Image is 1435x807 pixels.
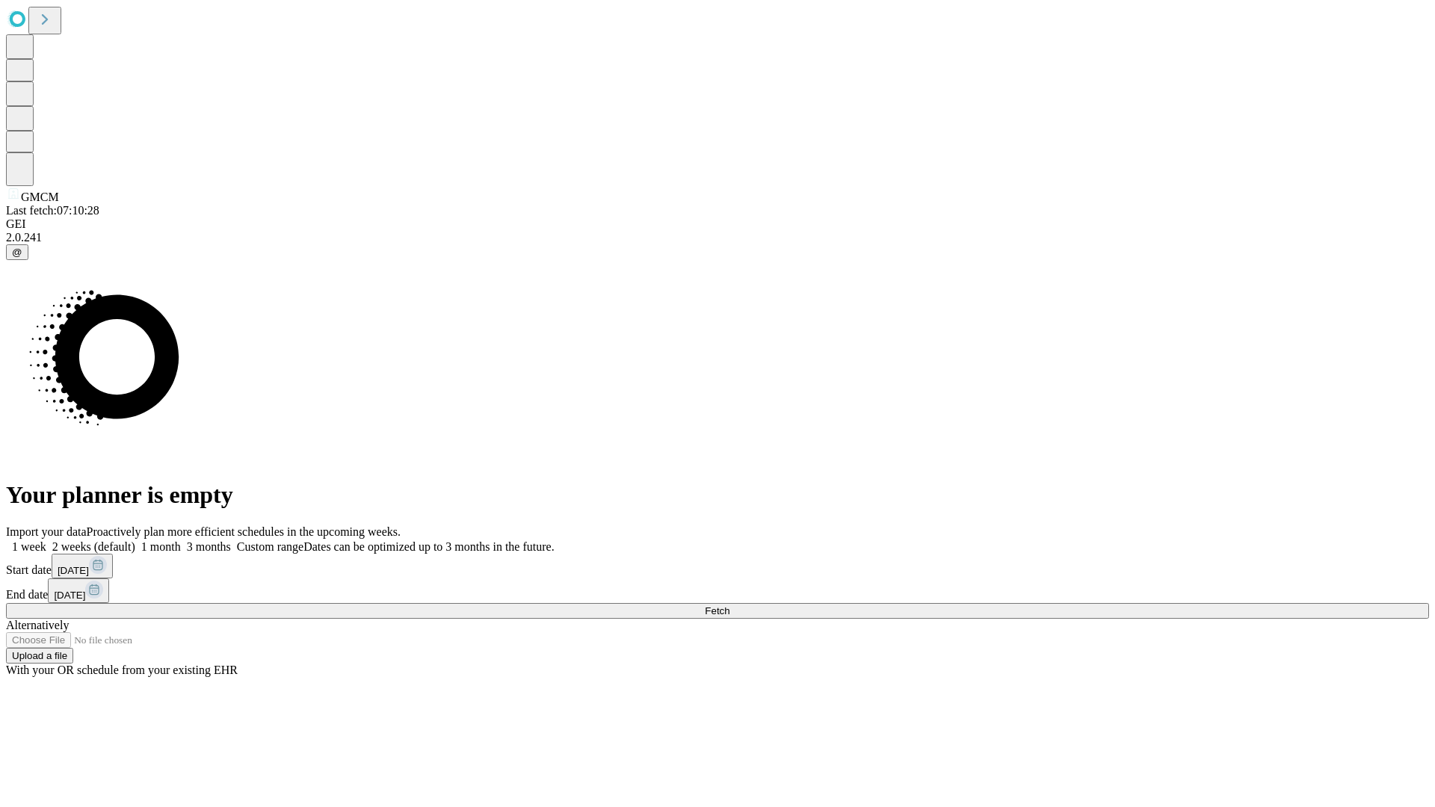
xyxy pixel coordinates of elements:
[6,231,1429,244] div: 2.0.241
[12,247,22,258] span: @
[6,481,1429,509] h1: Your planner is empty
[52,554,113,578] button: [DATE]
[6,554,1429,578] div: Start date
[6,244,28,260] button: @
[187,540,231,553] span: 3 months
[237,540,303,553] span: Custom range
[52,540,135,553] span: 2 weeks (default)
[6,664,238,676] span: With your OR schedule from your existing EHR
[303,540,554,553] span: Dates can be optimized up to 3 months in the future.
[21,191,59,203] span: GMCM
[141,540,181,553] span: 1 month
[87,525,401,538] span: Proactively plan more efficient schedules in the upcoming weeks.
[705,605,729,616] span: Fetch
[48,578,109,603] button: [DATE]
[6,525,87,538] span: Import your data
[6,217,1429,231] div: GEI
[6,603,1429,619] button: Fetch
[58,565,89,576] span: [DATE]
[6,648,73,664] button: Upload a file
[12,540,46,553] span: 1 week
[6,578,1429,603] div: End date
[6,204,99,217] span: Last fetch: 07:10:28
[6,619,69,631] span: Alternatively
[54,590,85,601] span: [DATE]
